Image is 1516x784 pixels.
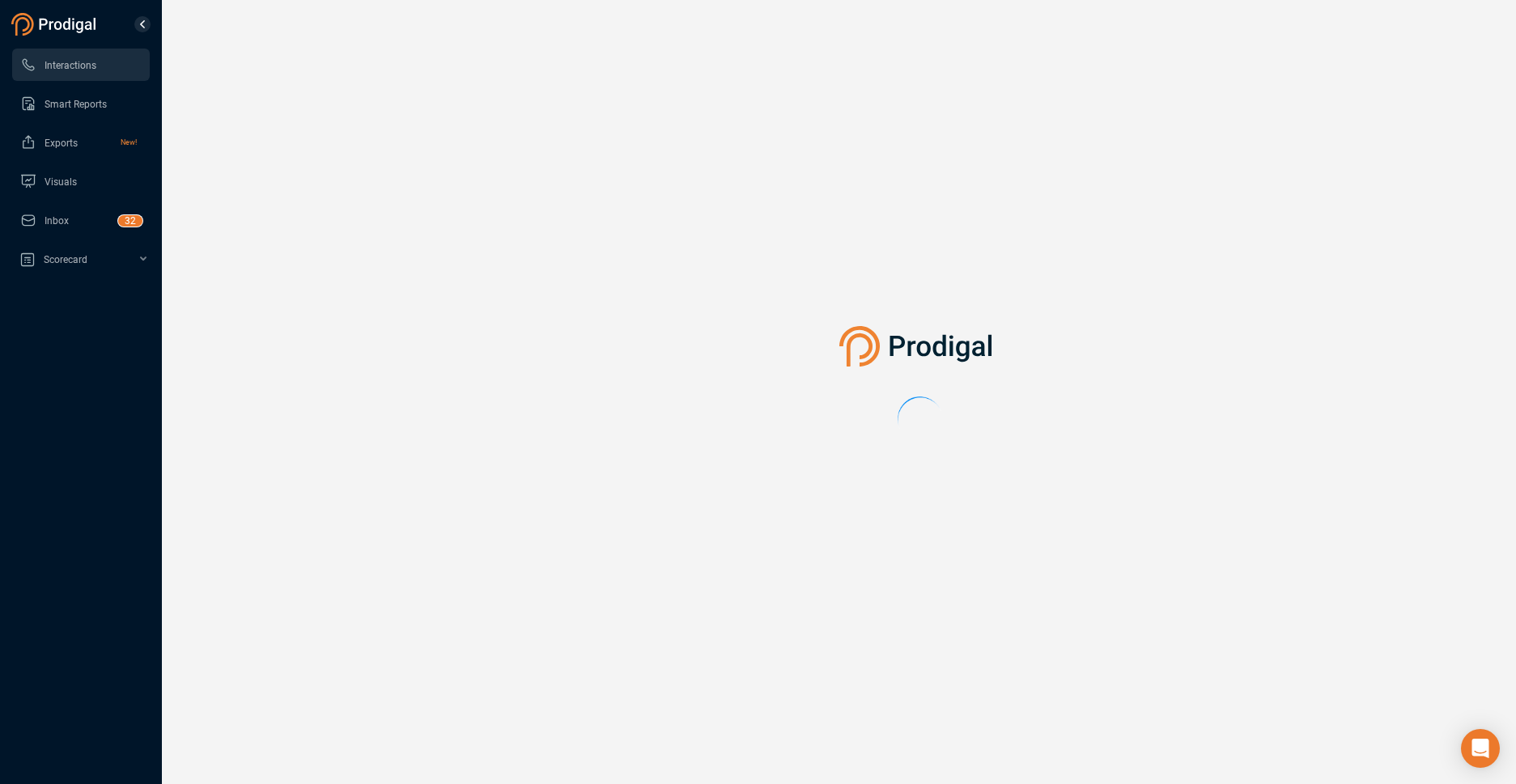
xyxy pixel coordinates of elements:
[118,215,142,227] sup: 32
[12,165,150,197] li: Visuals
[12,87,150,120] li: Smart Reports
[12,49,150,81] li: Interactions
[130,215,136,231] p: 2
[45,215,69,227] span: Inbox
[20,165,137,197] a: Visuals
[45,138,78,149] span: Exports
[45,176,77,188] span: Visuals
[11,13,100,36] img: prodigal-logo
[20,204,137,236] a: Inbox
[1461,729,1500,768] div: Open Intercom Messenger
[121,126,137,159] span: New!
[45,60,96,71] span: Interactions
[839,326,1000,367] img: prodigal-logo
[125,215,130,231] p: 3
[20,49,137,81] a: Interactions
[20,87,137,120] a: Smart Reports
[12,204,150,236] li: Inbox
[20,126,137,159] a: ExportsNew!
[45,99,107,110] span: Smart Reports
[44,254,87,265] span: Scorecard
[12,126,150,159] li: Exports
